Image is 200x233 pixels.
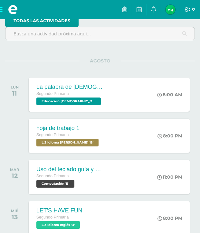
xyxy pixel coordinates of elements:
[36,207,82,214] div: LET'S HAVE FUN
[36,221,80,229] span: L.3 Idioma Inglés 'B'
[36,180,74,188] span: Computación 'B'
[11,89,19,97] div: 11
[36,215,69,219] span: Segundo Primaria
[36,125,100,132] div: hoja de trabajo 1
[5,27,195,40] input: Busca una actividad próxima aquí...
[166,5,175,14] img: bea0ed1187e3aad6f366e2aa595251b1.png
[157,133,182,139] div: 8:00 PM
[36,98,101,105] span: Educación Cristiana 'B'
[11,85,19,89] div: LUN
[157,92,182,98] div: 8:00 AM
[36,139,99,146] span: L.2 Idioma Maya Kaqchikel 'B'
[10,172,19,180] div: 12
[157,174,182,180] div: 11:00 PM
[36,133,69,137] span: Segundo Primaria
[36,91,69,96] span: Segundo Primaria
[36,174,69,178] span: Segundo Primaria
[11,213,18,221] div: 13
[36,84,104,90] div: La palabra de [DEMOGRAPHIC_DATA] es vida
[36,166,104,173] div: Uso del teclado guía y posicionamiento de manos [PERSON_NAME]
[80,58,121,64] span: AGOSTO
[157,215,182,221] div: 8:00 PM
[5,14,79,27] a: todas las Actividades
[11,209,18,213] div: MIÉ
[10,167,19,172] div: MAR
